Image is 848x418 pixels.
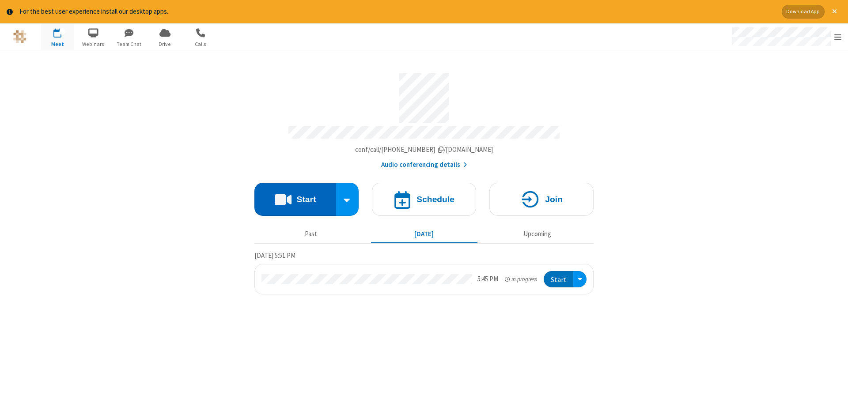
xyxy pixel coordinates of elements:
[723,23,848,50] div: Open menu
[545,195,563,203] h4: Join
[355,145,493,155] button: Copy my meeting room linkCopy my meeting room link
[489,183,594,216] button: Join
[60,28,65,35] div: 1
[477,274,498,284] div: 5:45 PM
[148,40,182,48] span: Drive
[828,5,841,19] button: Close alert
[336,183,359,216] div: Start conference options
[573,271,587,287] div: Open menu
[3,23,36,50] button: Logo
[381,160,467,170] button: Audio conferencing details
[254,183,336,216] button: Start
[296,195,316,203] h4: Start
[416,195,454,203] h4: Schedule
[113,40,146,48] span: Team Chat
[184,40,217,48] span: Calls
[13,30,26,43] img: QA Selenium DO NOT DELETE OR CHANGE
[371,226,477,243] button: [DATE]
[254,251,295,260] span: [DATE] 5:51 PM
[484,226,591,243] button: Upcoming
[254,250,594,294] section: Today's Meetings
[505,275,537,283] em: in progress
[782,5,825,19] button: Download App
[544,271,573,287] button: Start
[77,40,110,48] span: Webinars
[19,7,775,17] div: For the best user experience install our desktop apps.
[372,183,476,216] button: Schedule
[355,145,493,154] span: Copy my meeting room link
[254,67,594,169] section: Account details
[41,40,74,48] span: Meet
[258,226,364,243] button: Past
